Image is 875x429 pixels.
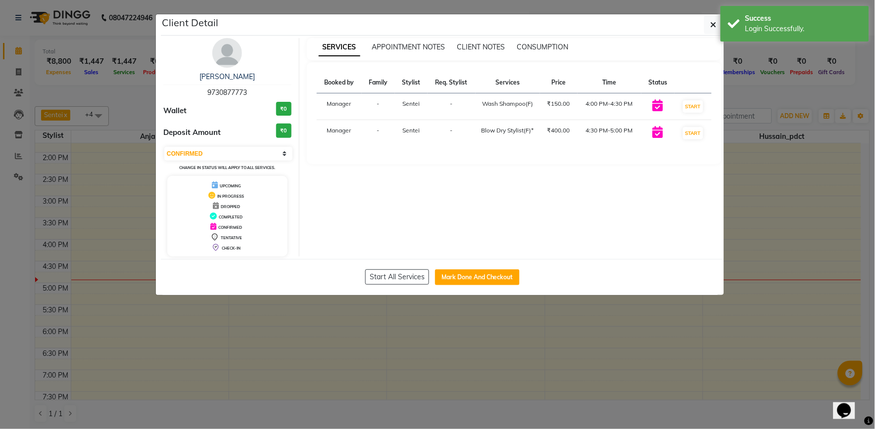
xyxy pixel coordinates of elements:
div: ₹400.00 [546,126,572,135]
span: CHECK-IN [222,246,241,251]
th: Stylist [395,72,428,93]
div: ₹150.00 [546,99,572,108]
th: Price [540,72,578,93]
span: IN PROGRESS [217,194,244,199]
td: 4:00 PM-4:30 PM [578,93,641,120]
th: Req. Stylist [428,72,476,93]
td: Manager [317,93,362,120]
span: CONSUMPTION [517,43,569,51]
iframe: chat widget [833,389,865,419]
span: CONFIRMED [218,225,242,230]
img: avatar [212,38,242,68]
div: Wash Shampoo(F) [482,99,534,108]
button: START [683,100,703,113]
div: Success [745,13,862,24]
td: - [362,93,395,120]
button: Mark Done And Checkout [435,269,520,285]
span: DROPPED [221,204,240,209]
span: Wallet [163,105,187,117]
div: Blow Dry Stylist(F)* [482,126,534,135]
button: START [683,127,703,139]
td: - [428,120,476,147]
th: Family [362,72,395,93]
span: APPOINTMENT NOTES [372,43,445,51]
a: [PERSON_NAME] [199,72,255,81]
span: COMPLETED [219,214,243,219]
span: UPCOMING [220,183,241,188]
span: 9730877773 [207,88,247,97]
h5: Client Detail [162,15,218,30]
td: 4:30 PM-5:00 PM [578,120,641,147]
span: CLIENT NOTES [457,43,505,51]
span: TENTATIVE [221,235,242,240]
span: Deposit Amount [163,127,221,138]
span: Sentei [402,127,420,134]
th: Status [641,72,675,93]
button: Start All Services [365,269,429,285]
small: Change in status will apply to all services. [179,165,276,170]
h3: ₹0 [276,102,292,116]
td: - [362,120,395,147]
th: Time [578,72,641,93]
div: Login Successfully. [745,24,862,34]
td: - [428,93,476,120]
td: Manager [317,120,362,147]
span: SERVICES [319,39,360,56]
h3: ₹0 [276,124,292,138]
span: Sentei [402,100,420,107]
th: Booked by [317,72,362,93]
th: Services [476,72,540,93]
